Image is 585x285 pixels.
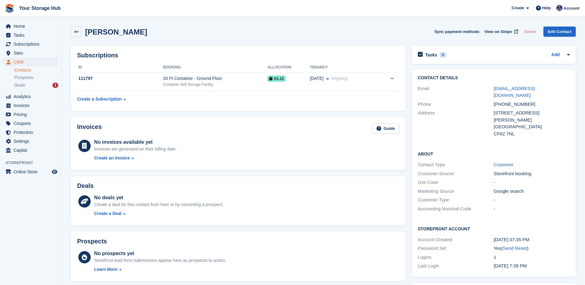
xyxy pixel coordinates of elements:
[418,179,494,186] div: Use Case
[494,179,570,186] div: -
[85,28,147,36] h2: [PERSON_NAME]
[3,110,58,119] a: menu
[14,92,51,101] span: Analytics
[418,101,494,108] div: Phone
[494,170,570,177] div: Storefront booking
[418,245,494,252] div: Password Set
[94,210,223,217] a: Create a Deal
[310,75,323,82] span: [DATE]
[14,49,51,57] span: Sites
[418,236,494,243] div: Account Created
[77,182,93,189] h2: Deals
[551,52,560,59] a: Add
[418,254,494,261] div: Logins
[77,96,122,102] div: Create a Subscription
[3,40,58,48] a: menu
[94,250,226,257] div: No prospects yet
[52,83,58,88] div: 1
[512,5,524,11] span: Create
[14,75,33,81] span: Prospects
[556,5,562,11] img: Liam Beddard
[94,210,122,217] div: Create a Deal
[94,155,130,161] div: Create an Invoice
[14,128,51,137] span: Protection
[563,5,579,11] span: Account
[3,137,58,146] a: menu
[494,205,570,213] div: -
[14,31,51,39] span: Tasks
[94,266,226,273] a: Learn More
[482,27,519,37] a: View on Stripe
[494,117,570,124] div: [PERSON_NAME]
[494,162,514,167] a: Customer
[543,27,576,37] a: Edit Contact
[14,82,25,88] span: Deals
[494,236,570,243] div: [DATE] 07:35 PM
[494,196,570,204] div: -
[494,245,570,252] div: Yes
[77,93,126,105] a: Create a Subscription
[503,246,527,251] a: Send Reset
[494,130,570,138] div: CF62 7NL
[77,75,163,82] div: 111797
[51,168,58,176] a: Preview store
[418,109,494,137] div: Address
[418,205,494,213] div: Accounting Nominal Code
[77,63,163,72] th: ID
[17,3,63,13] a: Your Storage Hub
[94,138,177,146] div: No invoices available yet
[94,266,117,273] div: Learn More
[14,22,51,31] span: Home
[372,123,399,134] a: Guide
[77,238,107,245] h2: Prospects
[439,52,447,58] div: 0
[3,167,58,176] a: menu
[77,123,102,134] h2: Invoices
[94,146,177,152] div: Invoices are generated on their billing date.
[77,52,399,59] h2: Subscriptions
[14,58,51,66] span: CRM
[435,27,480,37] button: Sync payment methods
[14,82,58,89] a: Deals 1
[267,76,286,82] span: A1.11
[163,75,267,82] div: 20 Ft Container - Ground Floor
[14,119,51,128] span: Coupons
[14,101,51,110] span: Invoices
[484,29,512,35] span: View on Stripe
[501,246,528,251] span: ( )
[494,188,570,195] div: Google search
[542,5,551,11] span: Help
[3,101,58,110] a: menu
[418,188,494,195] div: Marketing Source
[3,92,58,101] a: menu
[94,257,226,264] div: Storefront lead form submissions appear here as prospects to action.
[94,194,223,201] div: No deals yet
[494,254,570,261] div: 1
[418,85,494,99] div: Email
[94,201,223,208] div: Create a deal for this contact from here or by converting a prospect.
[6,160,61,166] span: Storefront
[418,151,570,157] h2: About
[418,161,494,168] div: Contact Type
[14,40,51,48] span: Subscriptions
[418,170,494,177] div: Customer Source
[3,128,58,137] a: menu
[94,155,177,161] a: Create an Invoice
[163,63,267,72] th: Booking
[521,27,538,37] button: Delete
[3,49,58,57] a: menu
[14,67,58,73] a: Contacts
[494,109,570,117] div: [STREET_ADDRESS]
[494,86,535,98] a: [EMAIL_ADDRESS][DOMAIN_NAME]
[418,76,570,81] h2: Contact Details
[3,146,58,155] a: menu
[418,196,494,204] div: Customer Type
[3,31,58,39] a: menu
[494,263,527,268] time: 2025-10-01 18:39:50 UTC
[3,22,58,31] a: menu
[418,225,570,232] h2: Storefront Account
[425,52,437,58] h2: Tasks
[494,123,570,130] div: [GEOGRAPHIC_DATA]
[3,119,58,128] a: menu
[418,262,494,270] div: Last Login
